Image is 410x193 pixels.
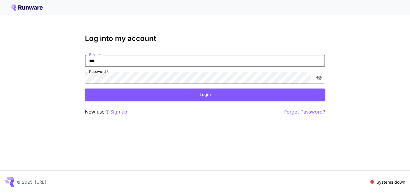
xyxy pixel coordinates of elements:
p: Systems down [376,179,405,185]
button: Login [85,89,325,101]
p: New user? [85,108,127,116]
p: © 2025, [URL] [17,179,46,185]
button: Sign up [110,108,127,116]
button: Forgot Password? [284,108,325,116]
label: Email [89,52,101,57]
button: toggle password visibility [314,72,324,83]
label: Password [89,69,108,74]
h3: Log into my account [85,34,325,43]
